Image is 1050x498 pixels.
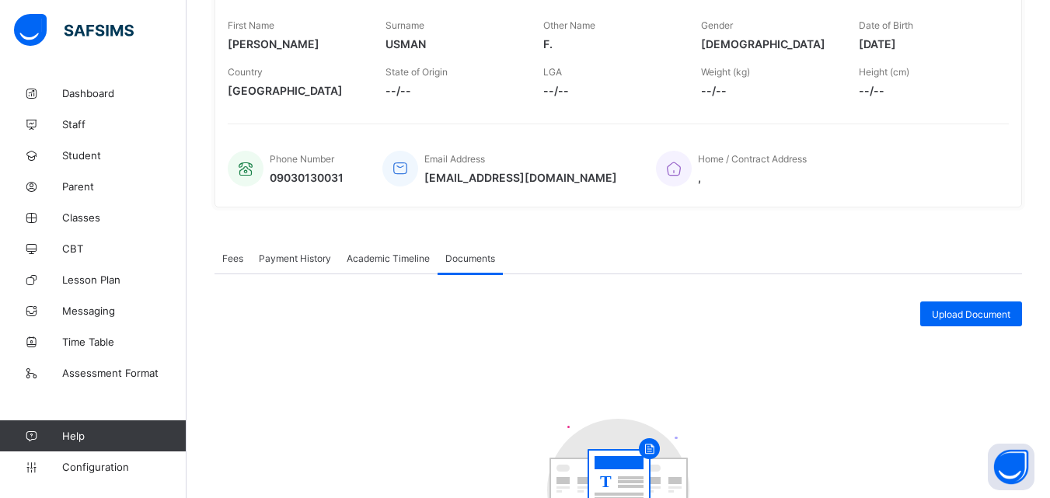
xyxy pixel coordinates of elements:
span: Gender [701,19,733,31]
span: Help [62,430,186,442]
span: First Name [228,19,274,31]
span: Staff [62,118,187,131]
span: Home / Contract Address [698,153,807,165]
span: 09030130031 [270,171,344,184]
span: Parent [62,180,187,193]
span: Configuration [62,461,186,473]
span: Country [228,66,263,78]
span: Email Address [424,153,485,165]
span: Classes [62,211,187,224]
span: [DEMOGRAPHIC_DATA] [701,37,835,50]
span: Phone Number [270,153,334,165]
span: , [698,171,807,184]
span: Student [62,149,187,162]
span: [DATE] [859,37,993,50]
span: Messaging [62,305,187,317]
span: Other Name [543,19,595,31]
span: [GEOGRAPHIC_DATA] [228,84,362,97]
span: Upload Document [932,308,1010,320]
span: Dashboard [62,87,187,99]
span: Fees [222,252,243,264]
span: Time Table [62,336,187,348]
span: LGA [543,66,562,78]
span: Documents [445,252,495,264]
span: Lesson Plan [62,273,187,286]
tspan: T [600,472,612,491]
span: Payment History [259,252,331,264]
span: --/-- [543,84,678,97]
span: Academic Timeline [347,252,430,264]
img: safsims [14,14,134,47]
span: USMAN [385,37,520,50]
span: --/-- [385,84,520,97]
span: --/-- [859,84,993,97]
span: [EMAIL_ADDRESS][DOMAIN_NAME] [424,171,617,184]
span: Date of Birth [859,19,913,31]
span: State of Origin [385,66,448,78]
button: Open asap [988,444,1034,490]
span: Height (cm) [859,66,909,78]
span: --/-- [701,84,835,97]
span: [PERSON_NAME] [228,37,362,50]
span: CBT [62,242,187,255]
span: Surname [385,19,424,31]
span: Assessment Format [62,367,187,379]
span: F. [543,37,678,50]
span: Weight (kg) [701,66,750,78]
